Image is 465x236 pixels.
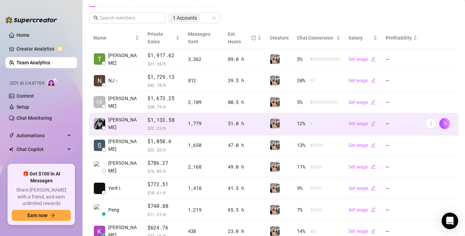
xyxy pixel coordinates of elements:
[270,183,280,193] img: Veronica
[108,77,118,84] span: NJ -.
[50,213,55,218] span: arrow-right
[228,227,262,235] div: 23.0 h
[381,92,421,113] td: —
[170,14,200,22] span: 1 Accounts
[297,163,308,171] span: 11 %
[94,161,105,172] img: Yulian
[16,43,71,54] a: Creator Analytics exclamation-circle
[371,57,376,62] span: edit
[297,206,308,214] span: 7 %
[381,199,421,221] td: —
[270,226,280,236] img: Veronica
[147,94,180,103] span: $1,673.25
[270,140,280,150] img: Veronica
[442,213,458,229] div: Open Intercom Messenger
[16,60,50,65] a: Team Analytics
[147,168,180,174] span: $ 16.05 /h
[270,119,280,128] img: Veronica
[147,73,180,81] span: $1,729.13
[429,121,433,126] span: more
[381,178,421,199] td: —
[188,55,220,63] div: 3,362
[188,163,220,171] div: 2,168
[16,104,29,110] a: Setup
[188,184,220,192] div: 1,418
[147,103,180,110] span: $ 20.79 /h
[100,14,156,22] input: Search members
[147,159,180,167] span: $786.27
[228,141,262,149] div: 47.0 h
[108,159,139,174] span: [PERSON_NAME]
[188,141,220,149] div: 1,650
[297,77,308,84] span: 20 %
[228,163,262,171] div: 49.0 h
[270,205,280,215] img: Veronica
[297,120,308,127] span: 12 %
[147,125,180,131] span: $ 22.23 /h
[10,80,44,87] span: Izzy AI Chatter
[12,187,71,207] span: Share [PERSON_NAME] with a friend, and earn unlimited rewards
[47,77,58,87] img: AI Chatter
[188,227,220,235] div: 438
[108,206,119,214] span: Peng
[348,35,363,41] span: Salary
[371,164,376,169] span: edit
[97,98,102,106] span: FR
[147,180,180,189] span: $772.51
[16,144,65,155] span: Chat Copilot
[108,184,122,192] span: Yerit I.
[212,16,216,20] span: team
[147,60,180,67] span: $ 21.55 /h
[147,224,180,232] span: $624.76
[348,121,376,126] a: Set wageedit
[93,34,134,42] span: Name
[381,113,421,135] td: —
[348,142,376,148] a: Set wageedit
[381,156,421,178] td: —
[371,143,376,148] span: edit
[348,56,376,62] a: Set wageedit
[9,133,14,138] span: thunderbolt
[381,135,421,156] td: —
[297,35,333,41] span: Chat Conversion
[16,130,65,141] span: Automations
[348,207,376,213] a: Set wageedit
[188,31,210,44] span: Messages Sent
[348,99,376,105] a: Set wageedit
[228,30,256,45] div: Est. Hours
[228,184,262,192] div: 41.5 h
[270,162,280,172] img: Veronica
[297,98,308,106] span: 5 %
[94,75,105,86] img: NJ - Manager
[188,77,220,84] div: 812
[147,211,180,218] span: $ 11.31 /h
[9,147,13,152] img: Chat Copilot
[173,14,197,22] span: 1 Accounts
[348,228,376,234] a: Set wageedit
[147,202,180,210] span: $740.88
[12,171,71,184] span: 🎁 Get $100 in AI Messages
[147,137,180,146] span: $1,058.6
[147,189,180,196] span: $ 18.61 /h
[108,138,139,153] span: [PERSON_NAME]
[108,95,139,110] span: [PERSON_NAME]
[386,35,412,41] span: Profitability
[297,227,308,235] span: 14 %
[348,78,376,83] a: Set wageedit
[89,28,143,49] th: Name
[188,98,220,106] div: 2,109
[94,204,105,215] img: Peng
[5,17,57,23] img: logo-BBDzfeDw.svg
[228,98,262,106] div: 80.5 h
[251,30,256,45] span: question-circle
[188,120,220,127] div: 1,779
[348,164,376,170] a: Set wageedit
[108,52,139,67] span: [PERSON_NAME]
[188,206,220,214] div: 1,219
[381,49,421,70] td: —
[147,82,180,88] span: $ 43.78 /h
[228,206,262,214] div: 65.5 h
[147,116,180,124] span: $1,133.58
[371,100,376,105] span: edit
[371,186,376,191] span: edit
